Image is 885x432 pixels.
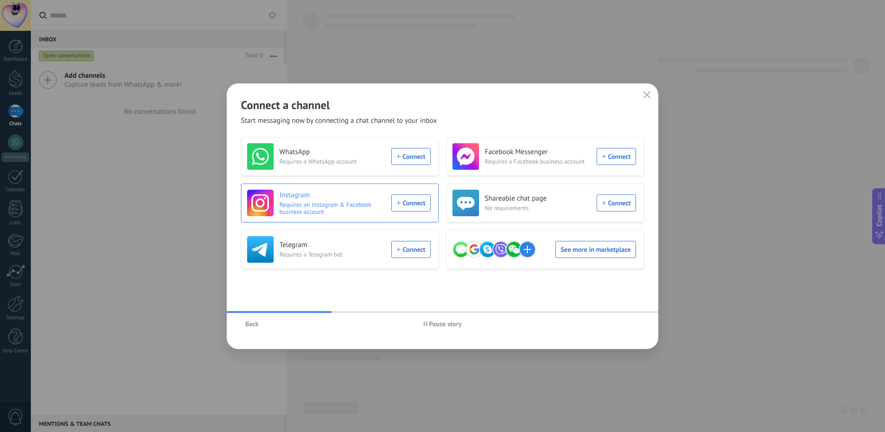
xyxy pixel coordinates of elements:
[485,194,591,203] h3: Shareable chat page
[419,317,466,331] button: Pause story
[279,147,386,157] h3: WhatsApp
[279,201,386,215] span: Requires an Instagram & Facebook business account
[241,116,437,126] span: Start messaging now by connecting a chat channel to your inbox
[241,98,644,112] h2: Connect a channel
[279,191,386,200] h3: Instagram
[279,158,386,165] span: Requires a WhatsApp account
[485,147,591,157] h3: Facebook Messenger
[429,321,462,327] span: Pause story
[241,317,263,331] button: Back
[485,158,591,165] span: Requires a Facebook business account
[485,204,591,211] span: No requirements
[245,321,258,327] span: Back
[279,240,386,250] h3: Telegram
[279,251,386,258] span: Requires a Telegram bot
